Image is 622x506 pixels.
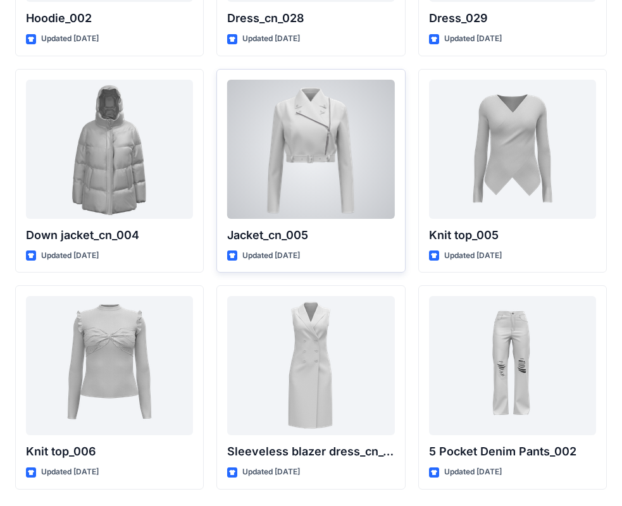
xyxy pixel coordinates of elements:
[429,80,596,219] a: Knit top_005
[26,80,193,219] a: Down jacket_cn_004
[444,466,502,479] p: Updated [DATE]
[41,466,99,479] p: Updated [DATE]
[429,9,596,27] p: Dress_029
[242,249,300,262] p: Updated [DATE]
[429,443,596,460] p: 5 Pocket Denim Pants_002
[227,80,394,219] a: Jacket_cn_005
[242,32,300,46] p: Updated [DATE]
[26,443,193,460] p: Knit top_006
[444,249,502,262] p: Updated [DATE]
[26,226,193,244] p: Down jacket_cn_004
[227,443,394,460] p: Sleeveless blazer dress_cn_001
[242,466,300,479] p: Updated [DATE]
[444,32,502,46] p: Updated [DATE]
[227,296,394,435] a: Sleeveless blazer dress_cn_001
[26,296,193,435] a: Knit top_006
[41,32,99,46] p: Updated [DATE]
[227,226,394,244] p: Jacket_cn_005
[41,249,99,262] p: Updated [DATE]
[429,296,596,435] a: 5 Pocket Denim Pants_002
[26,9,193,27] p: Hoodie_002
[227,9,394,27] p: Dress_cn_028
[429,226,596,244] p: Knit top_005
